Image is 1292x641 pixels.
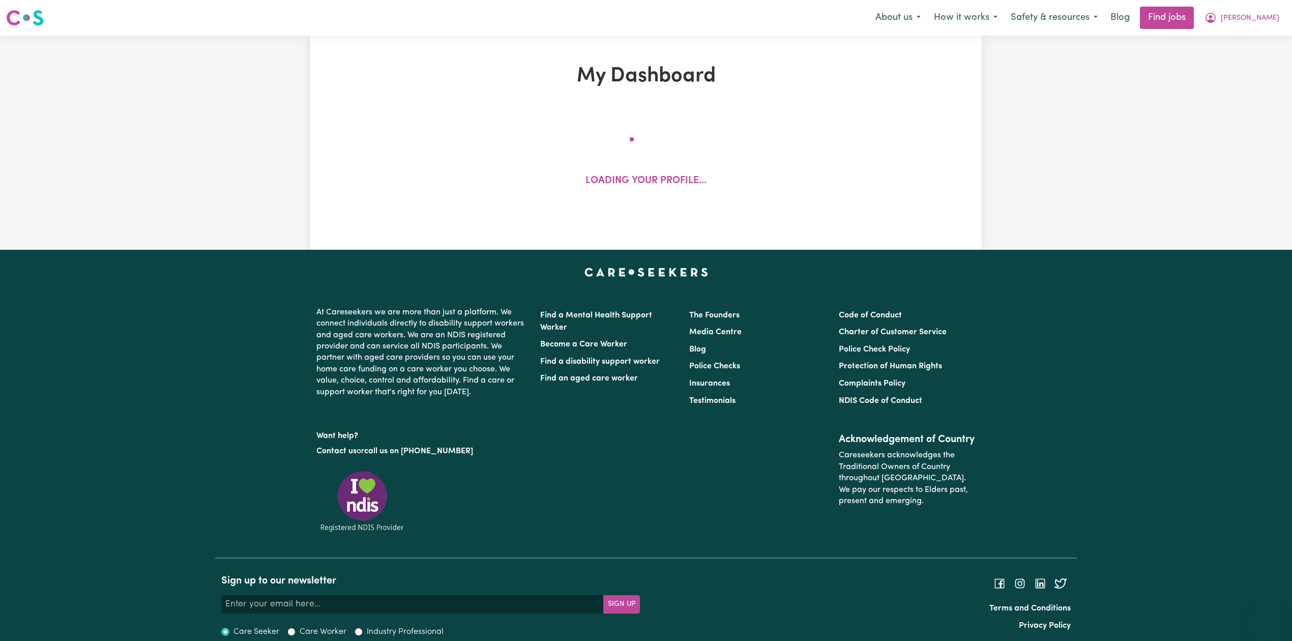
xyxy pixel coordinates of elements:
button: Safety & resources [1004,7,1104,28]
a: Code of Conduct [839,311,902,319]
a: The Founders [689,311,740,319]
a: Follow Careseekers on Instagram [1014,579,1026,588]
a: Terms and Conditions [989,604,1071,613]
h1: My Dashboard [428,64,864,89]
label: Care Seeker [233,626,279,638]
button: Subscribe [603,595,640,614]
label: Industry Professional [367,626,444,638]
a: Blog [689,345,706,354]
a: Find an aged care worker [540,374,638,383]
a: Police Check Policy [839,345,910,354]
label: Care Worker [300,626,346,638]
a: Careseekers home page [584,268,708,276]
p: or [316,442,528,461]
a: Find jobs [1140,7,1194,29]
p: Loading your profile... [585,174,707,189]
a: Insurances [689,380,730,388]
p: At Careseekers we are more than just a platform. We connect individuals directly to disability su... [316,303,528,402]
a: Follow Careseekers on Twitter [1054,579,1067,588]
h2: Sign up to our newsletter [221,575,640,587]
button: My Account [1198,7,1286,28]
a: Protection of Human Rights [839,362,942,370]
a: Blog [1104,7,1136,29]
a: call us on [PHONE_NUMBER] [364,447,473,455]
h2: Acknowledgement of Country [839,433,976,446]
img: Registered NDIS provider [316,470,408,533]
span: [PERSON_NAME] [1221,13,1279,24]
p: Want help? [316,426,528,442]
a: Police Checks [689,362,740,370]
a: Contact us [316,447,357,455]
img: Careseekers logo [6,9,44,27]
button: About us [869,7,927,28]
a: Privacy Policy [1019,622,1071,630]
input: Enter your email here... [221,595,604,614]
a: Complaints Policy [839,380,905,388]
a: Testimonials [689,397,736,405]
a: NDIS Code of Conduct [839,397,922,405]
a: Follow Careseekers on Facebook [993,579,1006,588]
a: Follow Careseekers on LinkedIn [1034,579,1046,588]
a: Become a Care Worker [540,340,627,348]
iframe: Button to launch messaging window [1251,600,1284,633]
a: Find a Mental Health Support Worker [540,311,652,332]
a: Careseekers logo [6,6,44,30]
p: Careseekers acknowledges the Traditional Owners of Country throughout [GEOGRAPHIC_DATA]. We pay o... [839,446,976,511]
a: Find a disability support worker [540,358,660,366]
button: How it works [927,7,1004,28]
a: Charter of Customer Service [839,328,947,336]
a: Media Centre [689,328,742,336]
